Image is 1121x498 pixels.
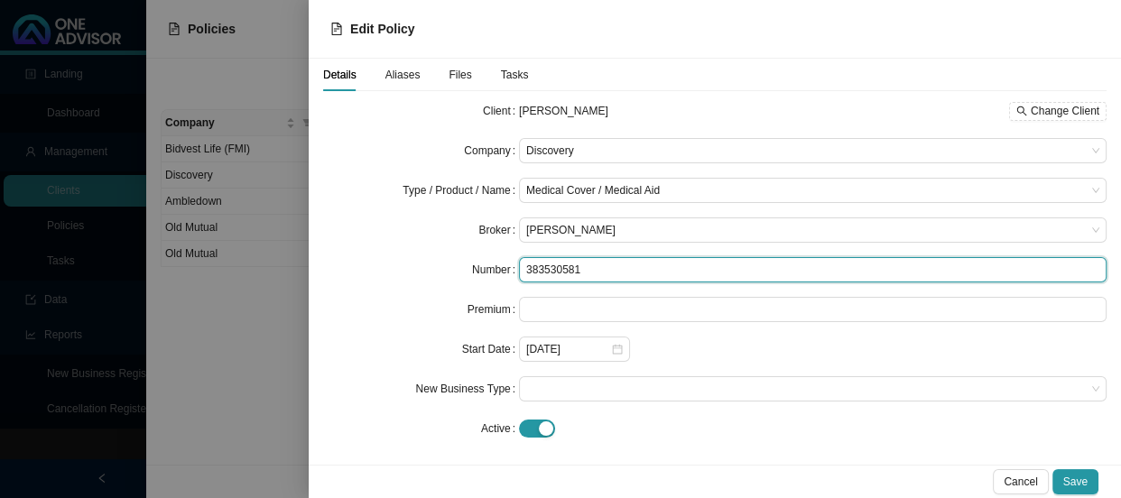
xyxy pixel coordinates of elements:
span: [PERSON_NAME] [519,105,608,117]
span: Cancel [1004,473,1037,491]
span: Joanne Bormann [526,218,1099,242]
span: Medical Cover / Medical Aid [526,179,1099,202]
label: Premium [468,297,519,322]
button: Save [1052,469,1098,494]
span: Details [323,69,357,80]
input: Select date [526,340,610,358]
button: Cancel [993,469,1048,494]
span: Discovery [526,139,1099,162]
button: Change Client [1009,102,1107,121]
span: Save [1063,473,1088,491]
label: Company [464,138,519,163]
span: Change Client [1031,102,1099,120]
label: Client [483,98,519,124]
label: Number [472,257,519,282]
span: search [1016,106,1027,116]
span: Tasks [501,69,529,80]
label: Broker [478,217,519,243]
span: Files [449,69,471,80]
span: Edit Policy [350,22,415,36]
span: Aliases [385,69,421,80]
label: New Business Type [415,376,519,401]
span: file-text [330,23,343,35]
label: Active [481,416,519,441]
label: Start Date [462,337,519,362]
label: Type / Product / Name [403,178,519,203]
